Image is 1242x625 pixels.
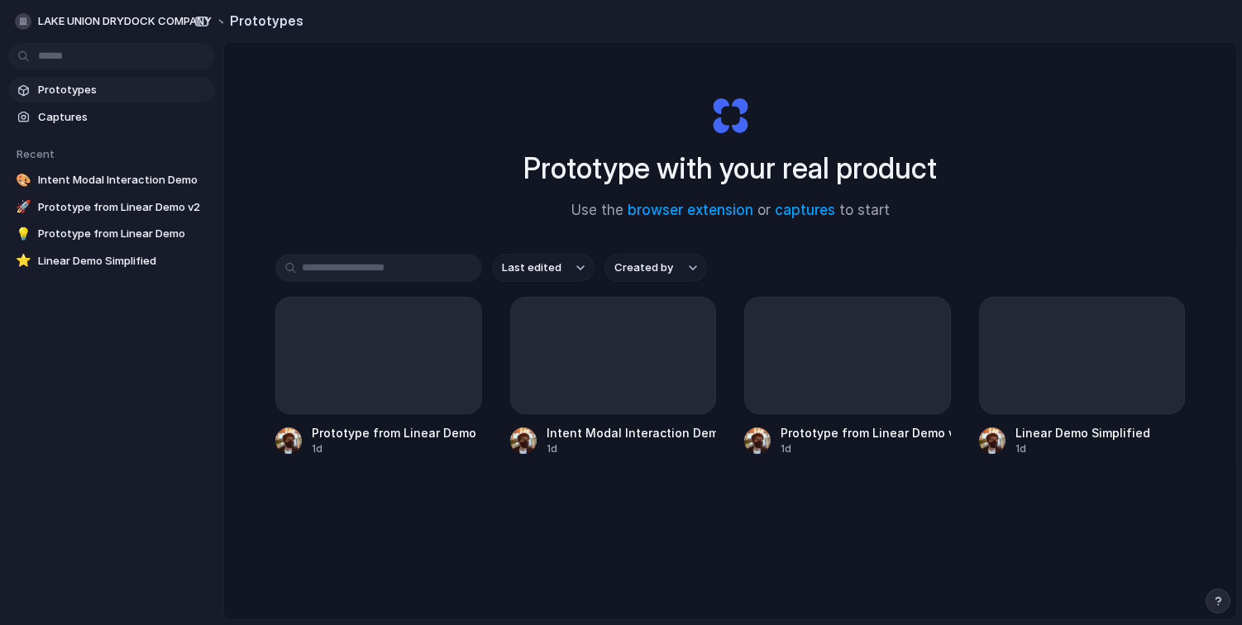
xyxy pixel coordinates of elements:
div: Prototype from Linear Demo [312,424,476,441]
button: LAKE UNION DRYDOCK COMPANY [8,8,237,35]
a: Prototype from Linear Demo v21d [744,297,951,456]
span: Linear Demo Simplified [38,253,208,270]
a: 🚀Prototype from Linear Demo v2 [8,195,215,220]
h1: Prototype with your real product [523,146,937,190]
a: 💡Prototype from Linear Demo [8,222,215,246]
span: Created by [614,260,673,276]
a: 🎨Intent Modal Interaction Demo [8,168,215,193]
span: Prototype from Linear Demo [38,226,208,242]
span: Last edited [502,260,561,276]
div: 🚀 [15,199,31,216]
button: Created by [604,254,707,282]
a: captures [775,202,835,218]
span: Use the or to start [571,200,890,222]
div: 1d [781,441,951,456]
div: 🎨 [15,172,31,188]
span: Captures [38,109,208,126]
a: Prototypes [8,78,215,103]
div: Linear Demo Simplified [1015,424,1150,441]
div: 💡 [15,226,31,242]
a: Prototype from Linear Demo1d [275,297,482,456]
div: ⭐ [15,253,31,270]
span: Prototype from Linear Demo v2 [38,199,208,216]
a: Linear Demo Simplified1d [979,297,1186,456]
div: Prototype from Linear Demo v2 [781,424,951,441]
span: LAKE UNION DRYDOCK COMPANY [38,13,212,30]
span: Intent Modal Interaction Demo [38,172,208,188]
div: 1d [1015,441,1150,456]
button: Last edited [492,254,595,282]
a: Captures [8,105,215,130]
h2: Prototypes [223,11,303,31]
div: Intent Modal Interaction Demo [547,424,717,441]
div: 1d [547,441,717,456]
a: ⭐Linear Demo Simplified [8,249,215,274]
span: Prototypes [38,82,208,98]
span: Recent [17,147,55,160]
div: 1d [312,441,476,456]
a: Intent Modal Interaction Demo1d [510,297,717,456]
a: browser extension [628,202,753,218]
